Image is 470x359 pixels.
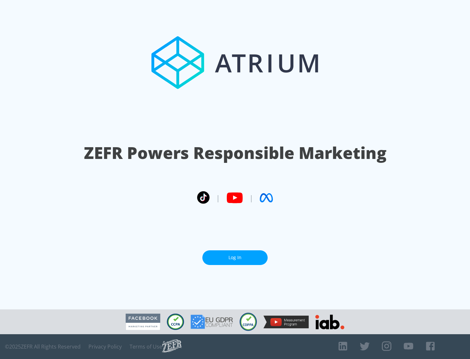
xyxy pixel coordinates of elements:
a: Log In [202,250,268,265]
span: | [216,193,220,203]
a: Privacy Policy [88,343,122,350]
span: | [249,193,253,203]
img: IAB [315,315,344,329]
img: YouTube Measurement Program [263,316,309,328]
a: Terms of Use [130,343,162,350]
img: CCPA Compliant [167,314,184,330]
h1: ZEFR Powers Responsible Marketing [84,142,386,164]
span: © 2025 ZEFR All Rights Reserved [5,343,81,350]
img: GDPR Compliant [191,315,233,329]
img: Facebook Marketing Partner [126,314,160,330]
img: COPPA Compliant [240,313,257,331]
